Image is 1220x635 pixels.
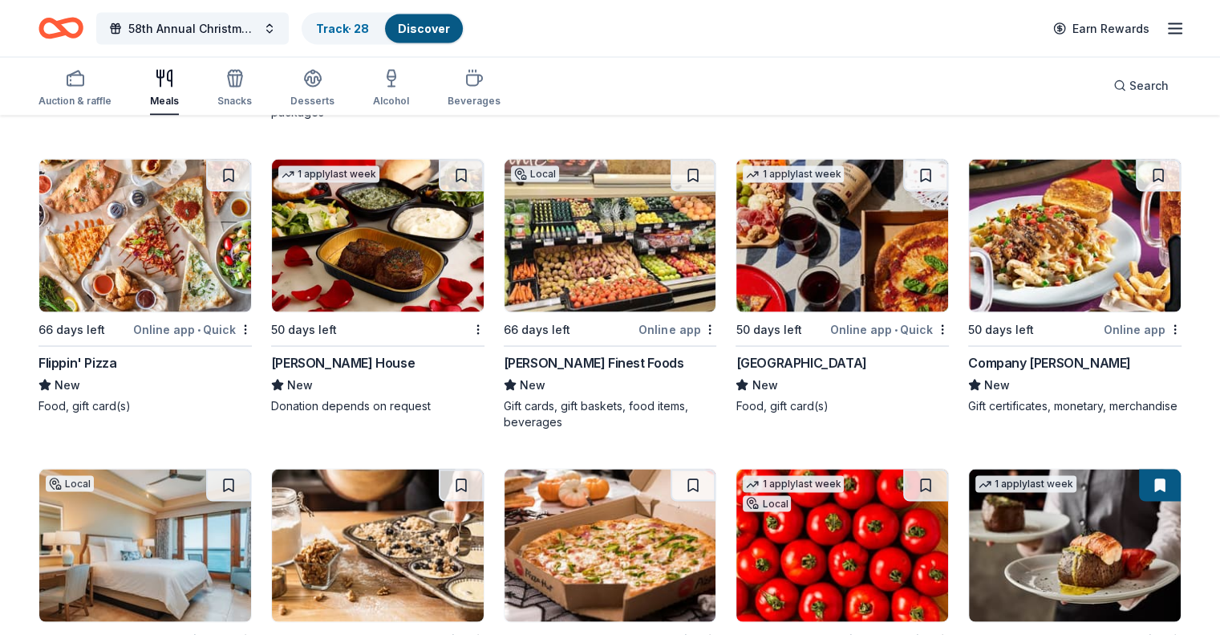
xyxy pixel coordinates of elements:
[39,160,251,312] img: Image for Flippin' Pizza
[271,353,415,372] div: [PERSON_NAME] House
[217,63,252,116] button: Snacks
[373,95,409,108] div: Alcohol
[39,353,116,372] div: Flippin' Pizza
[271,398,484,414] div: Donation depends on request
[39,398,252,414] div: Food, gift card(s)
[39,470,251,622] img: Image for Dolphin Bay Resort & Spa
[96,13,289,45] button: 58th Annual Christmas tree Brunch
[39,320,105,340] div: 66 days left
[736,353,866,372] div: [GEOGRAPHIC_DATA]
[969,160,1181,312] img: Image for Company Brinker
[290,63,334,116] button: Desserts
[736,398,949,414] div: Food, gift card(s)
[736,160,948,312] img: Image for North Italia
[302,13,464,45] button: Track· 28Discover
[39,63,111,116] button: Auction & raffle
[830,320,949,340] div: Online app Quick
[968,353,1131,372] div: Company [PERSON_NAME]
[287,376,313,395] span: New
[1104,320,1181,340] div: Online app
[448,95,501,108] div: Beverages
[752,376,777,395] span: New
[316,22,369,35] a: Track· 28
[968,398,1181,414] div: Gift certificates, monetary, merchandise
[505,470,716,622] img: Image for Pizza Hut
[1100,70,1181,102] button: Search
[128,19,257,39] span: 58th Annual Christmas tree Brunch
[272,470,484,622] img: Image for Mimi's Cafe
[278,166,379,183] div: 1 apply last week
[290,95,334,108] div: Desserts
[968,159,1181,414] a: Image for Company Brinker50 days leftOnline appCompany [PERSON_NAME]NewGift certificates, monetar...
[520,376,545,395] span: New
[373,63,409,116] button: Alcohol
[638,320,716,340] div: Online app
[736,320,801,340] div: 50 days left
[271,320,337,340] div: 50 days left
[736,470,948,622] img: Image for Bristol Farms
[1044,14,1159,43] a: Earn Rewards
[197,324,201,336] span: •
[271,159,484,414] a: Image for Ruth's Chris Steak House1 applylast week50 days left[PERSON_NAME] HouseNewDonation depe...
[504,320,570,340] div: 66 days left
[448,63,501,116] button: Beverages
[743,496,791,512] div: Local
[55,376,80,395] span: New
[39,10,83,47] a: Home
[894,324,898,336] span: •
[272,160,484,312] img: Image for Ruth's Chris Steak House
[39,159,252,414] a: Image for Flippin' Pizza66 days leftOnline app•QuickFlippin' PizzaNewFood, gift card(s)
[39,95,111,108] div: Auction & raffle
[504,353,684,372] div: [PERSON_NAME] Finest Foods
[46,476,94,492] div: Local
[511,166,559,182] div: Local
[968,320,1034,340] div: 50 days left
[150,63,179,116] button: Meals
[505,160,716,312] img: Image for Jensen’s Finest Foods
[217,95,252,108] div: Snacks
[736,159,949,414] a: Image for North Italia1 applylast week50 days leftOnline app•Quick[GEOGRAPHIC_DATA]NewFood, gift ...
[504,159,717,430] a: Image for Jensen’s Finest FoodsLocal66 days leftOnline app[PERSON_NAME] Finest FoodsNewGift cards...
[1129,76,1169,96] span: Search
[975,476,1076,493] div: 1 apply last week
[504,398,717,430] div: Gift cards, gift baskets, food items, beverages
[133,320,252,340] div: Online app Quick
[743,166,844,183] div: 1 apply last week
[969,470,1181,622] img: Image for Fleming's
[150,95,179,108] div: Meals
[398,22,450,35] a: Discover
[984,376,1010,395] span: New
[743,476,844,493] div: 1 apply last week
